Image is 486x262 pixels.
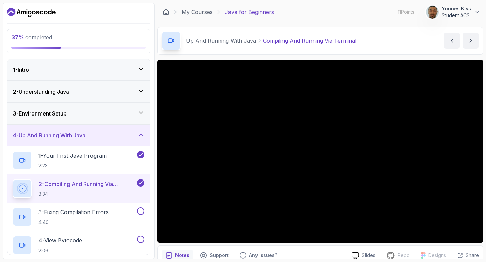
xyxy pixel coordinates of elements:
p: 3:34 [38,191,136,197]
button: 3-Environment Setup [7,103,150,124]
a: Dashboard [163,9,169,15]
p: Compiling And Running Via Terminal [263,37,356,45]
iframe: 3 - Compiling and Running via Terminal [157,60,483,243]
p: 2:06 [38,247,82,254]
p: Any issues? [249,252,277,259]
a: Slides [346,252,381,259]
button: next content [463,33,479,49]
p: Younes Kiss [442,5,471,12]
button: 1-Intro [7,59,150,80]
a: Dashboard [7,7,56,18]
button: user profile imageYounes KissStudent ACS [426,5,481,19]
p: Slides [362,252,375,259]
h3: 3 - Environment Setup [13,109,67,118]
p: 2:23 [38,162,107,169]
p: 4:40 [38,219,109,226]
p: Support [210,252,229,259]
h3: 2 - Understanding Java [13,88,69,96]
span: completed [11,34,52,41]
p: 4 - View Bytecode [38,236,82,244]
button: 3-Fixing Compilation Errors4:40 [13,207,144,226]
p: 1 - Your First Java Program [38,152,107,160]
button: 1-Your First Java Program2:23 [13,151,144,170]
p: Up And Running With Java [186,37,256,45]
button: Share [452,252,479,259]
p: Designs [428,252,446,259]
p: Java for Beginners [225,8,274,16]
p: Notes [175,252,189,259]
button: notes button [162,250,193,261]
button: 2-Compiling And Running Via Terminal3:34 [13,179,144,198]
p: Repo [398,252,410,259]
p: 11 Points [398,9,414,15]
button: Support button [196,250,233,261]
button: 4-View Bytecode2:06 [13,236,144,255]
p: 2 - Compiling And Running Via Terminal [38,180,136,188]
button: Feedback button [236,250,281,261]
p: Share [466,252,479,259]
p: Student ACS [442,12,471,19]
h3: 1 - Intro [13,66,29,74]
p: 3 - Fixing Compilation Errors [38,208,109,216]
h3: 4 - Up And Running With Java [13,131,85,139]
button: 4-Up And Running With Java [7,125,150,146]
img: user profile image [426,6,439,19]
span: 37 % [11,34,24,41]
button: 2-Understanding Java [7,81,150,102]
button: previous content [444,33,460,49]
a: My Courses [182,8,213,16]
